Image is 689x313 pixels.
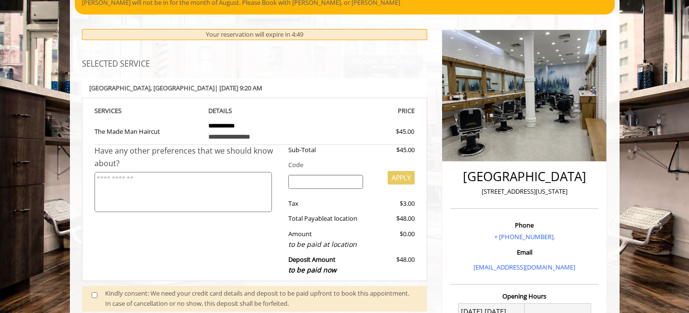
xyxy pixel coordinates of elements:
th: PRICE [308,105,415,116]
h3: Phone [453,222,596,228]
div: Kindly consent: We need your credit card details and deposit to be paid upfront to book this appo... [105,288,418,309]
div: to be paid at location [288,239,363,250]
div: Tax [281,199,370,209]
div: $48.00 [370,255,415,275]
div: $45.00 [370,145,415,155]
div: Code [281,160,415,170]
div: Have any other preferences that we should know about? [95,145,282,170]
span: , [GEOGRAPHIC_DATA] [150,84,215,92]
b: [GEOGRAPHIC_DATA] | [DATE] 9:20 AM [89,84,262,92]
div: Total Payable [281,213,370,224]
p: [STREET_ADDRESS][US_STATE] [453,186,596,197]
button: APPLY [388,171,415,185]
b: Deposit Amount [288,255,337,274]
h2: [GEOGRAPHIC_DATA] [453,170,596,184]
div: $3.00 [370,199,415,209]
div: Your reservation will expire in 4:49 [82,29,428,40]
a: [EMAIL_ADDRESS][DOMAIN_NAME] [473,263,575,271]
div: $48.00 [370,213,415,224]
th: DETAILS [201,105,308,116]
span: at location [327,214,357,223]
th: SERVICE [95,105,202,116]
td: The Made Man Haircut [95,116,202,144]
div: $45.00 [361,127,414,137]
h3: Opening Hours [450,293,598,299]
a: + [PHONE_NUMBER]. [494,232,555,241]
span: to be paid now [288,265,337,274]
span: S [118,106,122,115]
div: Amount [281,229,370,250]
div: $0.00 [370,229,415,250]
h3: Email [453,249,596,256]
div: Sub-Total [281,145,370,155]
h3: SELECTED SERVICE [82,60,428,69]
